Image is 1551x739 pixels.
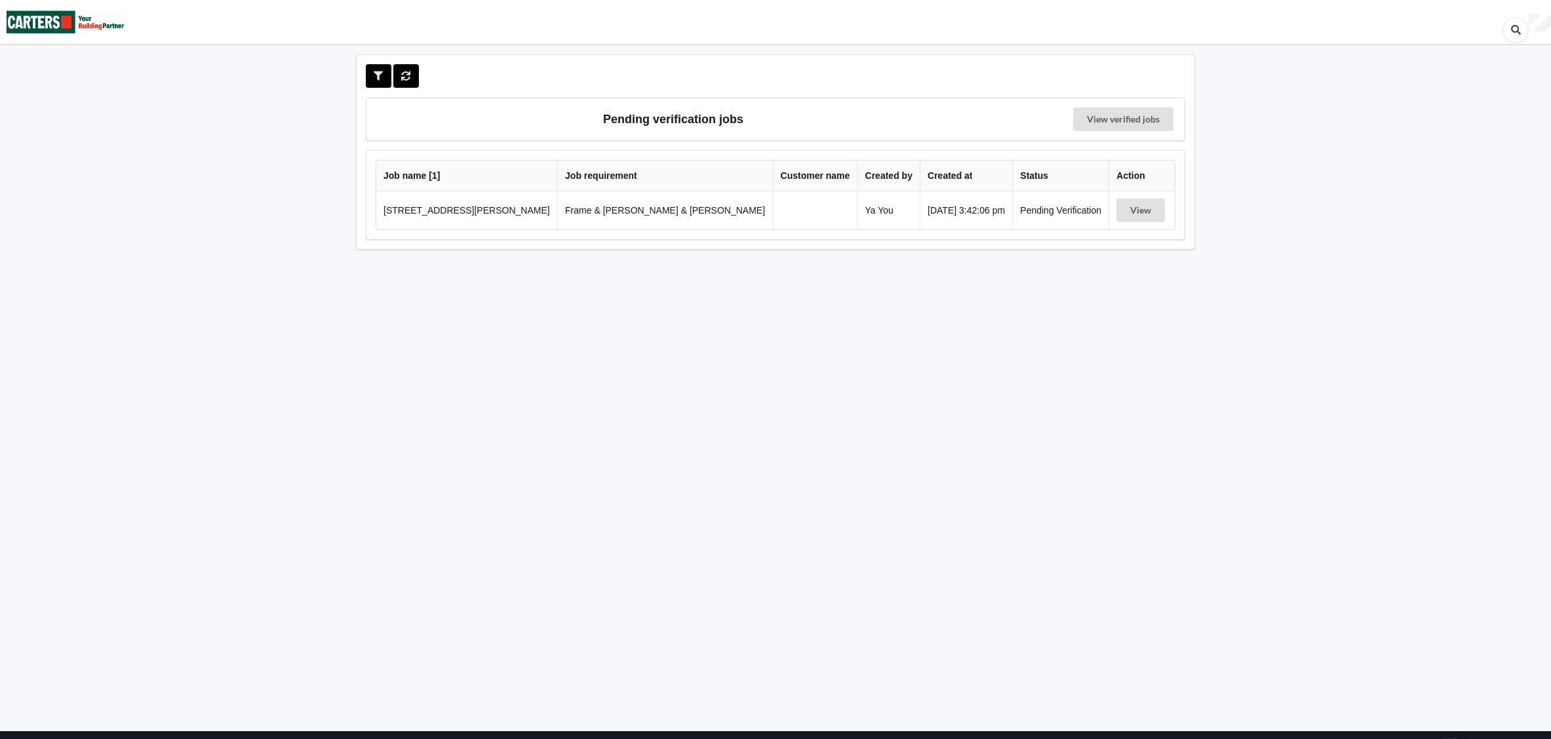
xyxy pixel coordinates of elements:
th: Action [1109,161,1175,191]
td: [DATE] 3:42:06 pm [920,191,1012,229]
td: Pending Verification [1012,191,1109,229]
td: [STREET_ADDRESS][PERSON_NAME] [376,191,557,229]
div: User Profile [1529,14,1551,32]
img: Carters [7,1,125,43]
h3: Pending verification jobs [376,107,971,131]
td: Frame & [PERSON_NAME] & [PERSON_NAME] [557,191,772,229]
th: Job requirement [557,161,772,191]
th: Status [1012,161,1109,191]
th: Created at [920,161,1012,191]
a: View verified jobs [1073,107,1173,131]
th: Job name [ 1 ] [376,161,557,191]
button: View [1116,199,1165,222]
th: Created by [857,161,920,191]
a: View [1116,205,1168,216]
th: Customer name [773,161,857,191]
td: Ya You [857,191,920,229]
